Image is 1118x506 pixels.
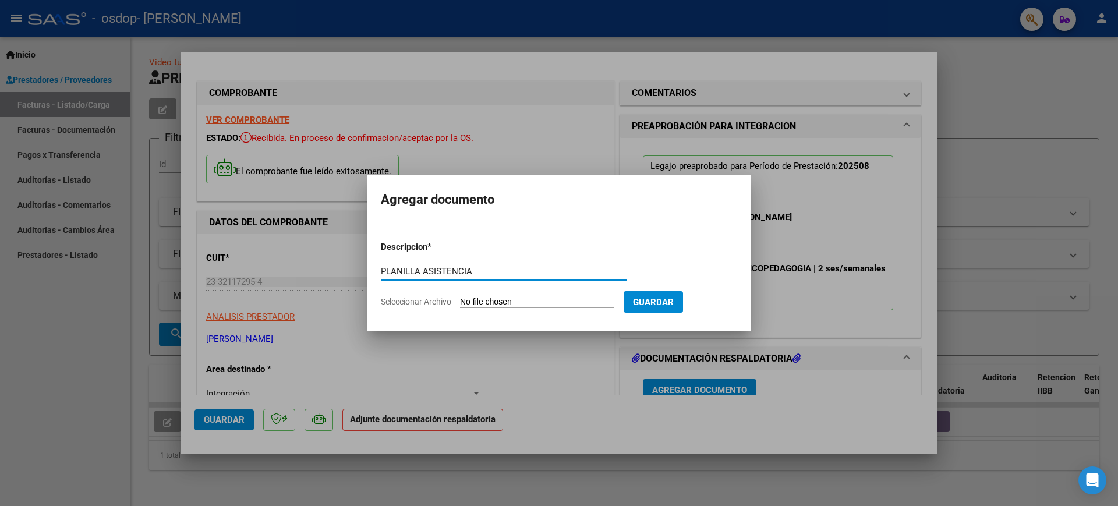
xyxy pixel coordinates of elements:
[381,297,451,306] span: Seleccionar Archivo
[381,189,737,211] h2: Agregar documento
[624,291,683,313] button: Guardar
[633,297,674,307] span: Guardar
[381,240,488,254] p: Descripcion
[1078,466,1106,494] div: Open Intercom Messenger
